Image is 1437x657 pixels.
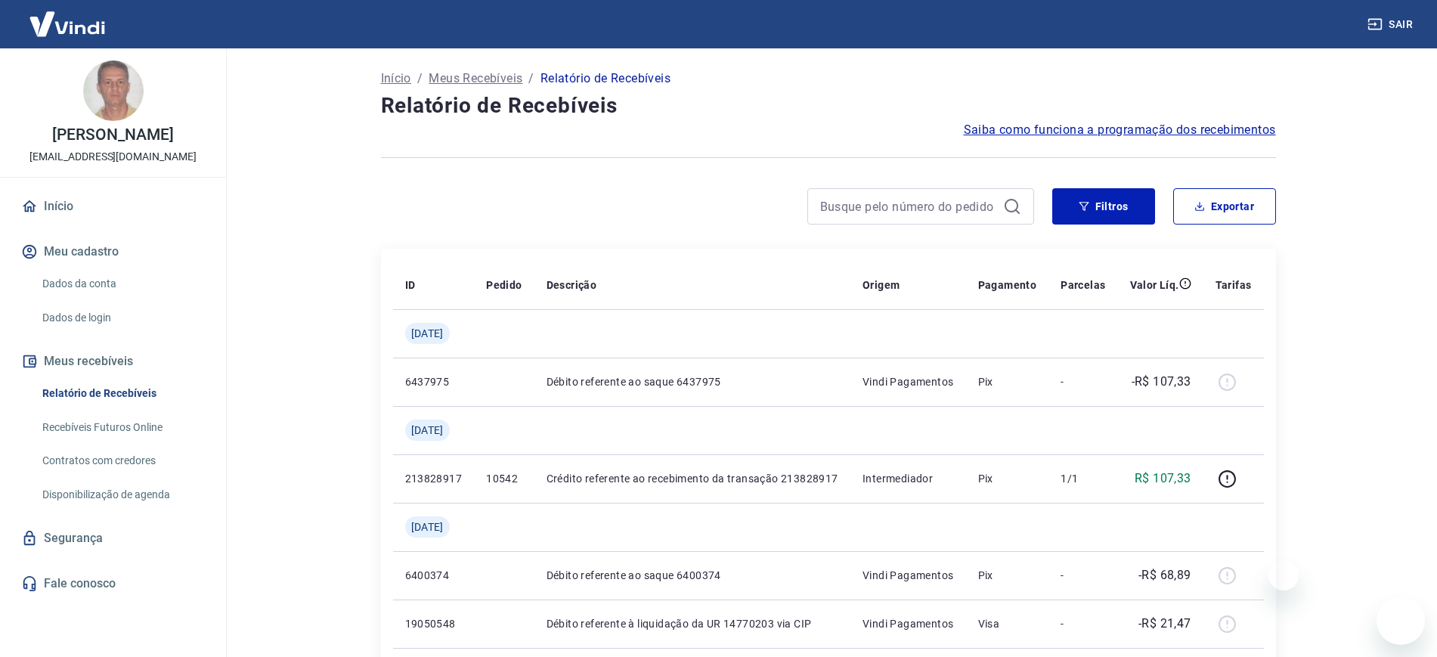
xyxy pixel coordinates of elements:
span: [DATE] [411,423,444,438]
button: Sair [1364,11,1419,39]
p: Intermediador [863,471,954,486]
a: Relatório de Recebíveis [36,378,208,409]
p: Origem [863,277,900,293]
a: Meus Recebíveis [429,70,522,88]
p: -R$ 21,47 [1138,615,1191,633]
a: Contratos com credores [36,445,208,476]
p: -R$ 68,89 [1138,566,1191,584]
p: Vindi Pagamentos [863,616,954,631]
p: Crédito referente ao recebimento da transação 213828917 [547,471,838,486]
p: 1/1 [1061,471,1105,486]
p: Parcelas [1061,277,1105,293]
a: Dados da conta [36,268,208,299]
input: Busque pelo número do pedido [820,195,997,218]
p: Descrição [547,277,597,293]
p: Pix [978,374,1037,389]
p: Pix [978,471,1037,486]
p: Vindi Pagamentos [863,374,954,389]
p: 19050548 [405,616,463,631]
a: Recebíveis Futuros Online [36,412,208,443]
p: -R$ 107,33 [1132,373,1191,391]
a: Saiba como funciona a programação dos recebimentos [964,121,1276,139]
p: 213828917 [405,471,463,486]
p: [PERSON_NAME] [52,127,173,143]
p: Pagamento [978,277,1037,293]
a: Segurança [18,522,208,555]
p: Valor Líq. [1130,277,1179,293]
p: 10542 [486,471,522,486]
iframe: Fechar mensagem [1268,560,1299,590]
span: [DATE] [411,326,444,341]
button: Filtros [1052,188,1155,225]
p: 6400374 [405,568,463,583]
button: Meu cadastro [18,235,208,268]
p: R$ 107,33 [1135,470,1191,488]
p: - [1061,616,1105,631]
span: [DATE] [411,519,444,535]
img: Vindi [18,1,116,47]
a: Início [18,190,208,223]
p: [EMAIL_ADDRESS][DOMAIN_NAME] [29,149,197,165]
p: Pix [978,568,1037,583]
p: Vindi Pagamentos [863,568,954,583]
p: / [417,70,423,88]
a: Disponibilização de agenda [36,479,208,510]
p: Relatório de Recebíveis [540,70,670,88]
p: Débito referente ao saque 6437975 [547,374,838,389]
button: Meus recebíveis [18,345,208,378]
a: Fale conosco [18,567,208,600]
iframe: Botão para abrir a janela de mensagens [1377,597,1425,645]
p: / [528,70,534,88]
p: Débito referente à liquidação da UR 14770203 via CIP [547,616,838,631]
p: - [1061,568,1105,583]
p: Pedido [486,277,522,293]
p: Débito referente ao saque 6400374 [547,568,838,583]
p: ID [405,277,416,293]
img: ace7878d-ab73-4507-b469-bd8e06f0bafb.jpeg [83,60,144,121]
p: Visa [978,616,1037,631]
a: Início [381,70,411,88]
a: Dados de login [36,302,208,333]
button: Exportar [1173,188,1276,225]
p: Tarifas [1216,277,1252,293]
h4: Relatório de Recebíveis [381,91,1276,121]
p: 6437975 [405,374,463,389]
p: - [1061,374,1105,389]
